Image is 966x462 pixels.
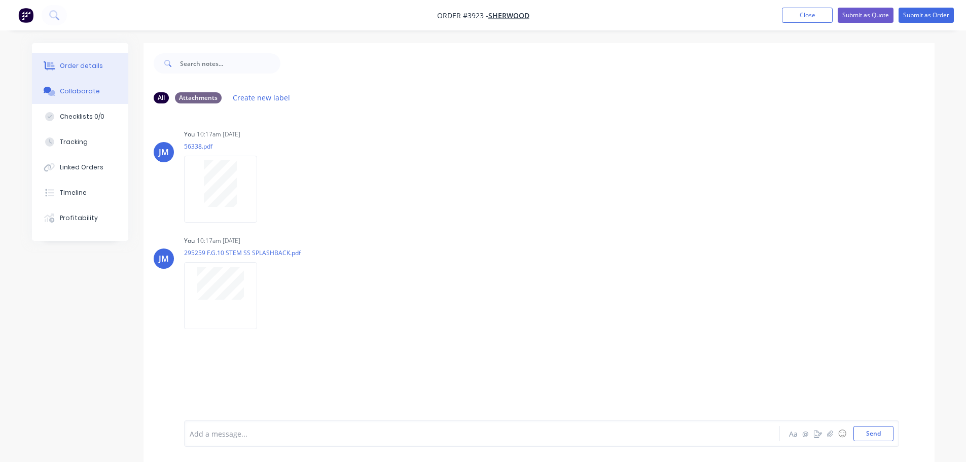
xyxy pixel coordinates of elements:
[60,137,88,147] div: Tracking
[184,236,195,245] div: You
[788,428,800,440] button: Aa
[18,8,33,23] img: Factory
[60,61,103,70] div: Order details
[60,112,104,121] div: Checklists 0/0
[32,180,128,205] button: Timeline
[197,130,240,139] div: 10:17am [DATE]
[800,428,812,440] button: @
[197,236,240,245] div: 10:17am [DATE]
[159,146,169,158] div: JM
[175,92,222,103] div: Attachments
[228,91,296,104] button: Create new label
[184,130,195,139] div: You
[32,53,128,79] button: Order details
[32,104,128,129] button: Checklists 0/0
[899,8,954,23] button: Submit as Order
[32,155,128,180] button: Linked Orders
[853,426,893,441] button: Send
[60,87,100,96] div: Collaborate
[32,79,128,104] button: Collaborate
[488,11,529,20] a: Sherwood
[782,8,833,23] button: Close
[32,205,128,231] button: Profitability
[60,188,87,197] div: Timeline
[184,248,301,257] p: 295259 F.G.10 STEM SS SPLASHBACK.pdf
[437,11,488,20] span: Order #3923 -
[32,129,128,155] button: Tracking
[154,92,169,103] div: All
[836,428,848,440] button: ☺
[159,253,169,265] div: JM
[184,142,267,151] p: 56338.pdf
[180,53,280,74] input: Search notes...
[60,214,98,223] div: Profitability
[60,163,103,172] div: Linked Orders
[838,8,893,23] button: Submit as Quote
